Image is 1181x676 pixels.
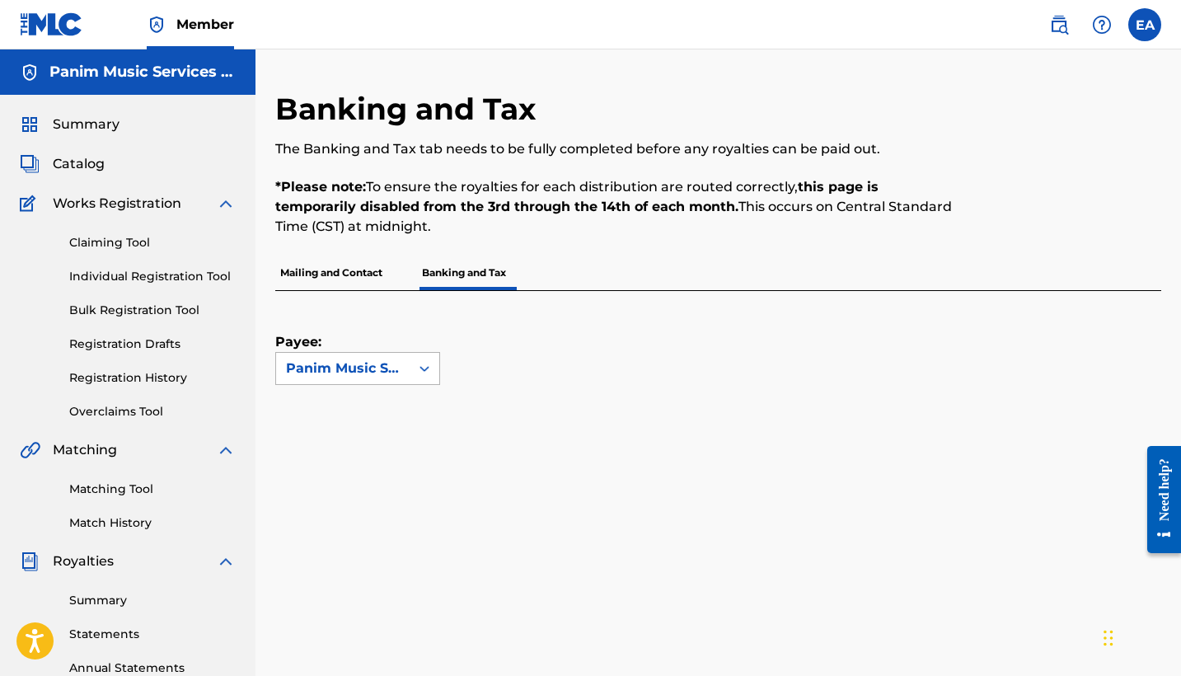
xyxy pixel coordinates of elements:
[69,403,236,420] a: Overclaims Tool
[53,552,114,571] span: Royalties
[1043,8,1076,41] a: Public Search
[69,481,236,498] a: Matching Tool
[216,552,236,571] img: expand
[216,440,236,460] img: expand
[1128,8,1161,41] div: User Menu
[69,369,236,387] a: Registration History
[53,115,120,134] span: Summary
[69,592,236,609] a: Summary
[20,552,40,571] img: Royalties
[69,234,236,251] a: Claiming Tool
[20,63,40,82] img: Accounts
[20,154,40,174] img: Catalog
[20,440,40,460] img: Matching
[20,154,105,174] a: CatalogCatalog
[69,302,236,319] a: Bulk Registration Tool
[275,139,958,159] p: The Banking and Tax tab needs to be fully completed before any royalties can be paid out.
[69,626,236,643] a: Statements
[147,15,166,35] img: Top Rightsholder
[286,359,400,378] div: Panim Music Services LLC
[1085,8,1118,41] div: Help
[20,115,40,134] img: Summary
[1104,613,1113,663] div: Drag
[1135,432,1181,568] iframe: Resource Center
[53,154,105,174] span: Catalog
[69,514,236,532] a: Match History
[20,194,41,214] img: Works Registration
[417,256,511,290] p: Banking and Tax
[176,15,234,34] span: Member
[69,336,236,353] a: Registration Drafts
[1099,597,1181,676] iframe: Chat Widget
[69,268,236,285] a: Individual Registration Tool
[275,91,544,128] h2: Banking and Tax
[275,256,387,290] p: Mailing and Contact
[20,12,83,36] img: MLC Logo
[275,179,366,195] strong: *Please note:
[1092,15,1112,35] img: help
[20,115,120,134] a: SummarySummary
[216,194,236,214] img: expand
[275,332,358,352] label: Payee:
[1049,15,1069,35] img: search
[275,177,958,237] p: To ensure the royalties for each distribution are routed correctly, This occurs on Central Standa...
[49,63,236,82] h5: Panim Music Services LLC
[53,440,117,460] span: Matching
[53,194,181,214] span: Works Registration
